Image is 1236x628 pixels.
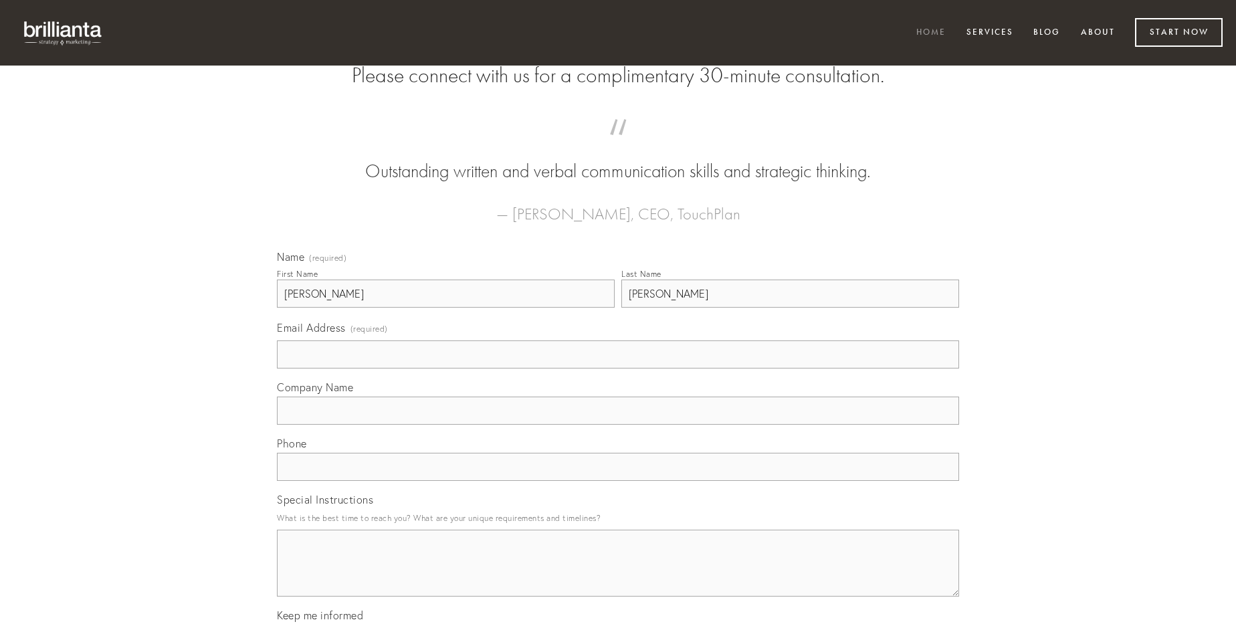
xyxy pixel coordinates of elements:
[350,320,388,338] span: (required)
[277,437,307,450] span: Phone
[277,609,363,622] span: Keep me informed
[1025,22,1069,44] a: Blog
[298,132,938,185] blockquote: Outstanding written and verbal communication skills and strategic thinking.
[277,321,346,334] span: Email Address
[958,22,1022,44] a: Services
[277,381,353,394] span: Company Name
[621,269,661,279] div: Last Name
[277,509,959,527] p: What is the best time to reach you? What are your unique requirements and timelines?
[1072,22,1124,44] a: About
[309,254,346,262] span: (required)
[908,22,954,44] a: Home
[1135,18,1223,47] a: Start Now
[277,269,318,279] div: First Name
[298,132,938,159] span: “
[298,185,938,227] figcaption: — [PERSON_NAME], CEO, TouchPlan
[277,493,373,506] span: Special Instructions
[13,13,114,52] img: brillianta - research, strategy, marketing
[277,63,959,88] h2: Please connect with us for a complimentary 30-minute consultation.
[277,250,304,264] span: Name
